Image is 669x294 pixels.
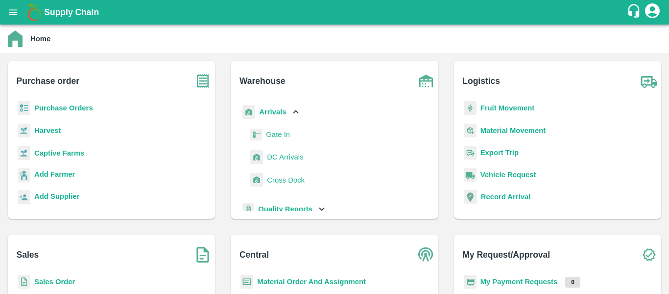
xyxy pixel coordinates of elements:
[464,146,477,160] img: delivery
[34,278,75,286] a: Sales Order
[480,149,519,157] a: Export Trip
[18,190,30,205] img: supplier
[481,193,531,201] a: Record Arrival
[637,69,661,93] img: truck
[480,104,535,112] a: Fruit Movement
[480,127,546,134] a: Material Movement
[267,173,305,187] a: Cross Dock
[464,101,477,115] img: fruit
[34,127,61,134] a: Harvest
[414,69,438,93] img: warehouse
[267,150,303,164] a: DC Arrivals
[8,30,23,47] img: home
[17,74,79,88] b: Purchase order
[250,173,263,187] img: whArrival
[259,108,286,116] b: Arrivals
[480,171,536,179] a: Vehicle Request
[34,104,93,112] a: Purchase Orders
[239,74,286,88] b: Warehouse
[18,101,30,115] img: reciept
[44,7,99,17] b: Supply Chain
[18,168,30,183] img: farmer
[464,168,477,182] img: vehicle
[462,74,500,88] b: Logistics
[626,3,644,21] div: customer-support
[240,275,253,289] img: centralMaterial
[17,248,39,262] b: Sales
[266,127,290,142] a: Gate In
[267,175,305,186] span: Cross Dock
[30,35,50,43] b: Home
[464,123,477,138] img: material
[240,199,327,219] div: Quality Reports
[34,192,79,200] b: Add Supplier
[250,129,262,141] img: gatein
[565,277,580,288] p: 0
[34,191,79,204] a: Add Supplier
[242,105,255,119] img: whArrival
[257,278,366,286] a: Material Order And Assignment
[18,275,30,289] img: sales
[2,1,24,24] button: open drawer
[24,2,44,22] img: logo
[34,169,75,182] a: Add Farmer
[258,205,312,213] b: Quality Reports
[267,152,303,162] span: DC Arrivals
[480,278,558,286] a: My Payment Requests
[644,2,661,23] div: account of current user
[18,123,30,138] img: harvest
[266,129,290,140] span: Gate In
[34,170,75,178] b: Add Farmer
[34,149,84,157] a: Captive Farms
[462,248,550,262] b: My Request/Approval
[464,190,477,204] img: recordArrival
[414,242,438,267] img: central
[250,150,263,164] img: whArrival
[240,101,305,123] div: Arrivals
[242,203,254,215] img: qualityReport
[239,248,269,262] b: Central
[637,242,661,267] img: check
[191,69,215,93] img: purchase
[191,242,215,267] img: soSales
[44,5,626,19] a: Supply Chain
[18,146,30,160] img: harvest
[464,275,477,289] img: payment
